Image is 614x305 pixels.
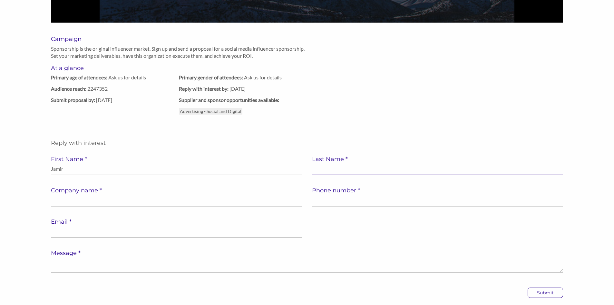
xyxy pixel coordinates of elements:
[179,74,307,80] label: Ask us for details
[528,288,563,298] p: Submit
[51,97,179,103] label: [DATE]
[51,45,307,59] p: Sponsorship is the original influencer market. Sign up and send a proposal for a social media inf...
[51,218,302,225] label: Email *
[312,156,563,163] label: Last Name *
[51,74,179,80] label: Ask us for details
[51,36,307,43] h5: Campaign
[51,156,302,163] label: First Name *
[179,86,307,92] label: [DATE]
[51,74,107,80] strong: Primary age of attendees:
[312,187,563,194] label: Phone number *
[51,139,302,147] h5: Reply with interest
[51,86,179,92] label: 2247352
[179,97,279,103] strong: Supplier and sponsor opportunities available:
[51,65,307,72] h5: At a glance
[179,74,243,80] strong: Primary gender of attendees:
[51,249,563,257] label: Message *
[51,97,95,103] strong: Submit proposal by:
[51,187,302,194] label: Company name *
[179,86,229,92] strong: Reply with interest by:
[179,108,242,115] p: Advertising - Social and Digital
[51,86,86,92] strong: Audience reach:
